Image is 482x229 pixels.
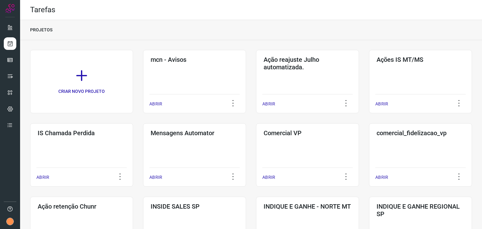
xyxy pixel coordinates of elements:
[149,174,162,181] p: ABRIR
[377,56,464,63] h3: Ações IS MT/MS
[264,129,351,137] h3: Comercial VP
[30,5,55,14] h2: Tarefas
[36,174,49,181] p: ABRIR
[38,203,126,210] h3: Ação retenção Chunr
[149,101,162,107] p: ABRIR
[151,56,238,63] h3: mcn - Avisos
[377,129,464,137] h3: comercial_fidelizacao_vp
[375,101,388,107] p: ABRIR
[58,88,105,95] p: CRIAR NOVO PROJETO
[377,203,464,218] h3: INDIQUE E GANHE REGIONAL SP
[262,174,275,181] p: ABRIR
[375,174,388,181] p: ABRIR
[151,129,238,137] h3: Mensagens Automator
[30,27,52,33] p: PROJETOS
[151,203,238,210] h3: INSIDE SALES SP
[6,218,14,225] img: 23e541ba12849409981ed1b203db59b2.png
[262,101,275,107] p: ABRIR
[38,129,126,137] h3: IS Chamada Perdida
[5,4,15,13] img: Logo
[264,56,351,71] h3: Ação reajuste Julho automatizada.
[264,203,351,210] h3: INDIQUE E GANHE - NORTE MT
